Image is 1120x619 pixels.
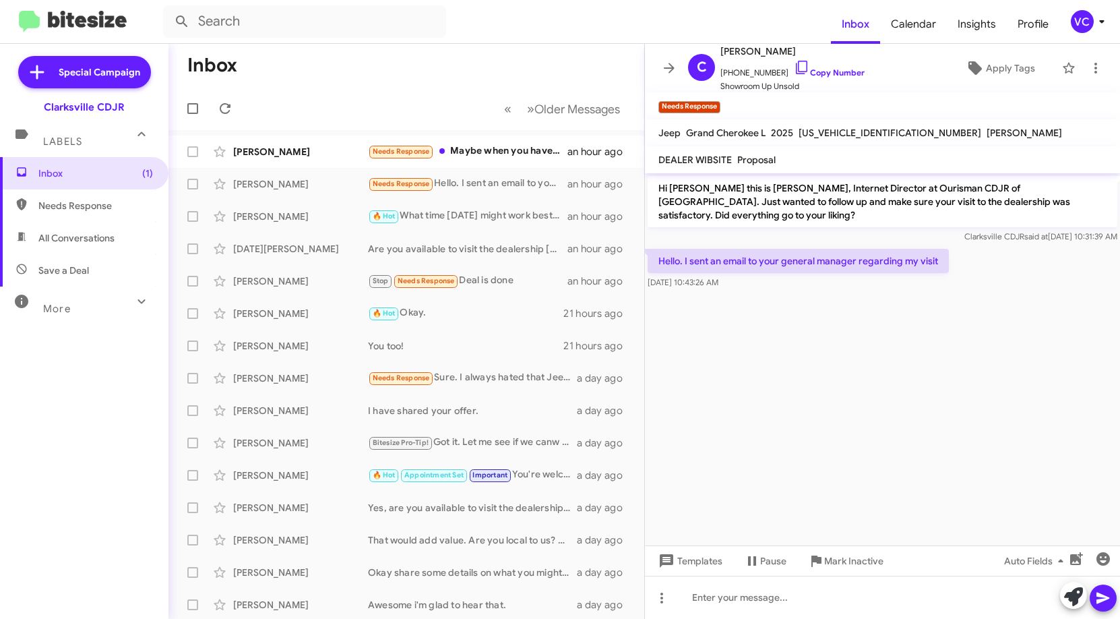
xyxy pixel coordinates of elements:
div: [PERSON_NAME] [233,145,368,158]
span: Apply Tags [986,56,1035,80]
div: What time [DATE] might work best for you? [368,208,567,224]
div: [PERSON_NAME] [233,533,368,547]
div: [PERSON_NAME] [233,436,368,450]
div: I have shared your offer. [368,404,577,417]
span: [PERSON_NAME] [720,43,865,59]
p: Hello. I sent an email to your general manager regarding my visit [648,249,949,273]
span: 🔥 Hot [373,309,396,318]
span: Labels [43,136,82,148]
span: Special Campaign [59,65,140,79]
span: Inbox [38,167,153,180]
span: Save a Deal [38,264,89,277]
div: a day ago [577,404,633,417]
div: a day ago [577,598,633,612]
div: Clarksville CDJR [44,100,125,114]
div: [PERSON_NAME] [233,177,368,191]
button: Templates [645,549,733,573]
a: Profile [1007,5,1059,44]
div: Hello. I sent an email to your general manager regarding my visit [368,176,567,191]
button: VC [1059,10,1105,33]
button: Previous [496,95,520,123]
div: Okay. [368,305,563,321]
span: Templates [656,549,722,573]
div: 21 hours ago [563,339,633,353]
span: More [43,303,71,315]
div: Maybe when you have one that's fire cracker red for thirty thousand dollars as advertised [368,144,567,159]
span: Mark Inactive [824,549,883,573]
h1: Inbox [187,55,237,76]
span: Important [472,471,507,479]
span: Clarksville CDJR [DATE] 10:31:39 AM [964,231,1117,241]
button: Next [519,95,628,123]
span: 2025 [771,127,793,139]
input: Search [163,5,446,38]
span: Needs Response [373,147,430,156]
div: That would add value. Are you local to us? Are you available to visit the dealership [DATE] or do... [368,533,577,547]
div: an hour ago [567,177,633,191]
nav: Page navigation example [497,95,628,123]
div: [PERSON_NAME] [233,598,368,612]
span: « [504,100,511,117]
span: [PERSON_NAME] [987,127,1062,139]
div: [PERSON_NAME] [233,307,368,320]
span: [DATE] 10:43:26 AM [648,277,718,287]
div: Awesome i'm glad to hear that. [368,598,577,612]
div: 21 hours ago [563,307,633,320]
span: Older Messages [534,102,620,117]
span: [US_VEHICLE_IDENTIFICATION_NUMBER] [799,127,981,139]
span: DEALER WIBSITE [658,154,732,166]
div: an hour ago [567,210,633,223]
div: You're welcome [368,467,577,483]
span: [PHONE_NUMBER] [720,59,865,80]
div: a day ago [577,501,633,514]
span: Grand Cherokee L [686,127,766,139]
div: Yes, are you available to visit the dealership [DATE] or does [DATE] work best? [368,501,577,514]
span: (1) [142,167,153,180]
button: Apply Tags [943,56,1055,80]
span: said at [1024,231,1048,241]
a: Copy Number [794,67,865,78]
span: Appointment Set [404,471,464,479]
div: an hour ago [567,145,633,158]
a: Calendar [880,5,947,44]
a: Insights [947,5,1007,44]
div: a day ago [577,436,633,450]
div: Sure. I always hated that Jeep. Biggest hunk of junk I have ever owned. [368,370,577,386]
span: Needs Response [373,179,430,188]
button: Auto Fields [993,549,1080,573]
span: All Conversations [38,231,115,245]
span: Showroom Up Unsold [720,80,865,93]
a: Inbox [831,5,880,44]
div: a day ago [577,372,633,385]
span: C [697,57,707,78]
span: Needs Response [38,199,153,212]
div: Are you available to visit the dealership [DATE]? [368,242,567,256]
div: an hour ago [567,274,633,288]
span: 🔥 Hot [373,471,396,479]
div: [PERSON_NAME] [233,501,368,514]
span: Jeep [658,127,681,139]
div: Okay share some details on what you might be shopping for. [368,566,577,579]
button: Mark Inactive [797,549,894,573]
div: You too! [368,339,563,353]
div: a day ago [577,469,633,482]
div: Deal is done [368,273,567,289]
div: [PERSON_NAME] [233,404,368,417]
small: Needs Response [658,101,720,113]
div: Got it. Let me see if we canw ork something out [DATE]. [368,435,577,450]
p: Hi [PERSON_NAME] this is [PERSON_NAME], Internet Director at Ourisman CDJR of [GEOGRAPHIC_DATA]. ... [648,176,1117,227]
span: Needs Response [373,374,430,382]
div: an hour ago [567,242,633,256]
div: [PERSON_NAME] [233,469,368,482]
span: Bitesize Pro-Tip! [373,438,429,447]
span: 🔥 Hot [373,212,396,220]
div: [PERSON_NAME] [233,339,368,353]
div: a day ago [577,566,633,579]
div: [PERSON_NAME] [233,210,368,223]
span: Needs Response [398,276,455,285]
span: » [527,100,534,117]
